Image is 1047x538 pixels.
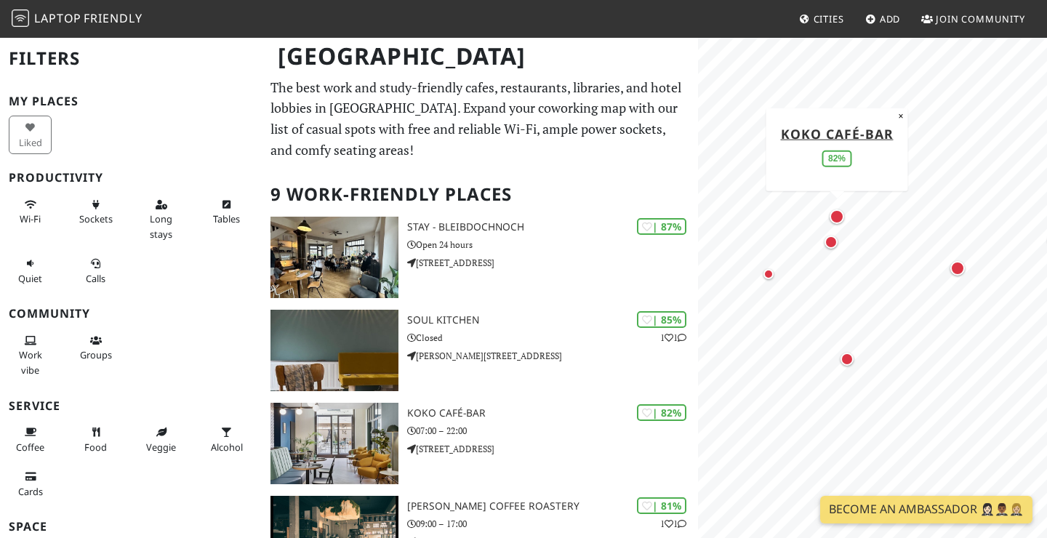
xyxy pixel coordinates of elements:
[407,500,698,513] h3: [PERSON_NAME] Coffee Roastery
[407,221,698,233] h3: STAY - bleibdochnoch
[637,404,686,421] div: | 82%
[270,217,398,298] img: STAY - bleibdochnoch
[9,193,52,231] button: Wi-Fi
[80,348,112,361] span: Group tables
[74,252,117,290] button: Calls
[262,217,698,298] a: STAY - bleibdochnoch | 87% STAY - bleibdochnoch Open 24 hours [STREET_ADDRESS]
[19,348,42,376] span: People working
[827,206,847,227] div: Map marker
[140,420,182,459] button: Veggie
[34,10,81,26] span: Laptop
[262,310,698,391] a: soul kitchen | 85% 11 soul kitchen Closed [PERSON_NAME][STREET_ADDRESS]
[407,442,698,456] p: [STREET_ADDRESS]
[407,238,698,252] p: Open 24 hours
[270,310,398,391] img: soul kitchen
[9,420,52,459] button: Coffee
[270,172,689,217] h2: 9 Work-Friendly Places
[407,314,698,326] h3: soul kitchen
[407,407,698,419] h3: koko café-bar
[9,252,52,290] button: Quiet
[74,329,117,367] button: Groups
[9,520,253,534] h3: Space
[822,233,841,252] div: Map marker
[407,256,698,270] p: [STREET_ADDRESS]
[637,311,686,328] div: | 85%
[9,399,253,413] h3: Service
[9,36,253,81] h2: Filters
[859,6,907,32] a: Add
[838,350,857,369] div: Map marker
[936,12,1025,25] span: Join Community
[781,124,894,142] a: koko café-bar
[84,10,142,26] span: Friendly
[146,441,176,454] span: Veggie
[205,193,248,231] button: Tables
[84,441,107,454] span: Food
[86,272,105,285] span: Video/audio calls
[140,193,182,246] button: Long stays
[270,77,689,161] p: The best work and study-friendly cafes, restaurants, libraries, and hotel lobbies in [GEOGRAPHIC_...
[213,212,240,225] span: Work-friendly tables
[915,6,1031,32] a: Join Community
[266,36,695,76] h1: [GEOGRAPHIC_DATA]
[18,485,43,498] span: Credit cards
[947,258,968,278] div: Map marker
[793,6,850,32] a: Cities
[9,329,52,382] button: Work vibe
[822,150,851,166] div: 82%
[407,517,698,531] p: 09:00 – 17:00
[16,441,44,454] span: Coffee
[407,331,698,345] p: Closed
[12,9,29,27] img: LaptopFriendly
[262,403,698,484] a: koko café-bar | 82% koko café-bar 07:00 – 22:00 [STREET_ADDRESS]
[407,424,698,438] p: 07:00 – 22:00
[74,420,117,459] button: Food
[660,331,686,345] p: 1 1
[880,12,901,25] span: Add
[205,420,248,459] button: Alcohol
[637,497,686,514] div: | 81%
[9,95,253,108] h3: My Places
[660,517,686,531] p: 1 1
[74,193,117,231] button: Sockets
[79,212,113,225] span: Power sockets
[270,403,398,484] img: koko café-bar
[9,171,253,185] h3: Productivity
[894,108,907,124] button: Close popup
[760,265,777,283] div: Map marker
[9,307,253,321] h3: Community
[12,7,143,32] a: LaptopFriendly LaptopFriendly
[407,349,698,363] p: [PERSON_NAME][STREET_ADDRESS]
[9,465,52,503] button: Cards
[150,212,172,240] span: Long stays
[814,12,844,25] span: Cities
[637,218,686,235] div: | 87%
[20,212,41,225] span: Stable Wi-Fi
[18,272,42,285] span: Quiet
[211,441,243,454] span: Alcohol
